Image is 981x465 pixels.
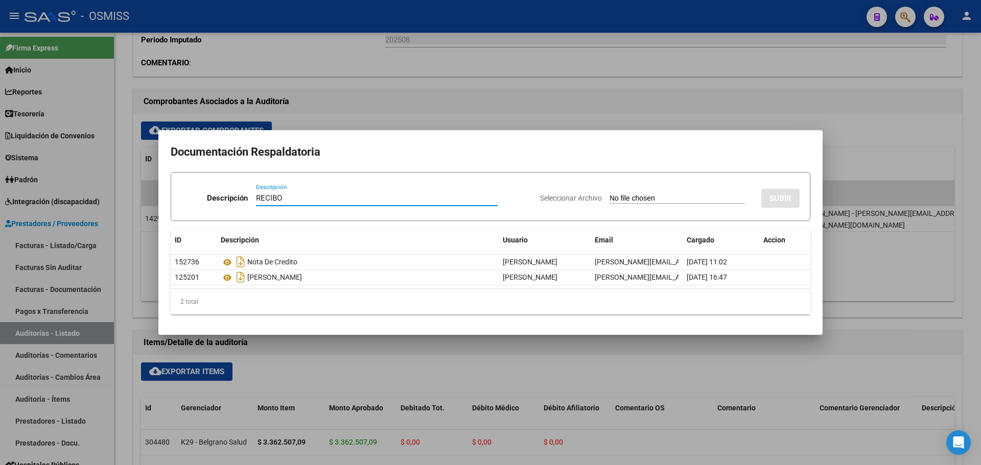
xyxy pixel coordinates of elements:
[221,269,495,285] div: [PERSON_NAME]
[175,273,199,281] span: 125201
[683,229,759,251] datatable-header-cell: Cargado
[217,229,499,251] datatable-header-cell: Descripción
[595,236,613,244] span: Email
[946,430,971,455] div: Open Intercom Messenger
[763,236,785,244] span: Accion
[221,254,495,270] div: Nota De Credito
[221,236,259,244] span: Descripción
[769,194,791,203] span: SUBIR
[234,254,247,270] i: Descargar documento
[540,194,602,202] span: Seleccionar Archivo
[175,258,199,266] span: 152736
[503,273,557,281] span: [PERSON_NAME]
[207,192,248,204] p: Descripción
[234,269,247,285] i: Descargar documento
[175,236,181,244] span: ID
[595,273,818,281] span: [PERSON_NAME][EMAIL_ADDRESS][PERSON_NAME][DOMAIN_NAME]
[759,229,810,251] datatable-header-cell: Accion
[171,229,217,251] datatable-header-cell: ID
[687,236,714,244] span: Cargado
[687,258,727,266] span: [DATE] 11:02
[503,258,557,266] span: [PERSON_NAME]
[503,236,528,244] span: Usuario
[499,229,591,251] datatable-header-cell: Usuario
[171,142,810,162] h2: Documentación Respaldatoria
[171,289,810,314] div: 2 total
[687,273,727,281] span: [DATE] 16:47
[595,258,818,266] span: [PERSON_NAME][EMAIL_ADDRESS][PERSON_NAME][DOMAIN_NAME]
[761,189,800,208] button: SUBIR
[591,229,683,251] datatable-header-cell: Email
